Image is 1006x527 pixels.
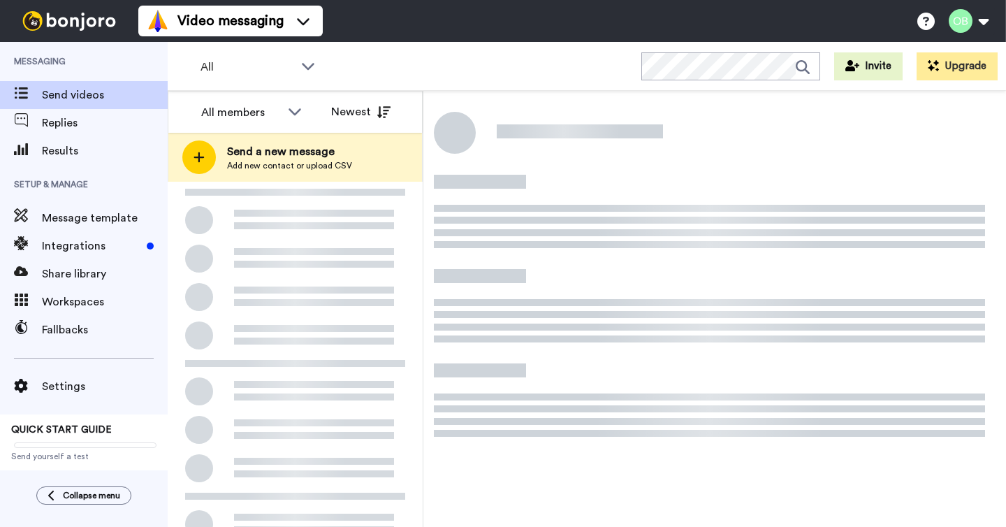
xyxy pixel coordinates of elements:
span: All [201,59,294,75]
span: Fallbacks [42,322,168,338]
span: Collapse menu [63,490,120,501]
button: Invite [834,52,903,80]
span: Send yourself a test [11,451,156,462]
span: Send videos [42,87,168,103]
div: All members [201,104,281,121]
button: Newest [321,98,401,126]
span: Share library [42,266,168,282]
span: Send a new message [227,143,352,160]
span: Video messaging [177,11,284,31]
span: Add new contact or upload CSV [227,160,352,171]
span: Replies [42,115,168,131]
button: Collapse menu [36,486,131,505]
span: Integrations [42,238,141,254]
span: Results [42,143,168,159]
span: Workspaces [42,294,168,310]
button: Upgrade [917,52,998,80]
img: vm-color.svg [147,10,169,32]
img: bj-logo-header-white.svg [17,11,122,31]
span: Message template [42,210,168,226]
span: QUICK START GUIDE [11,425,112,435]
span: Settings [42,378,168,395]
